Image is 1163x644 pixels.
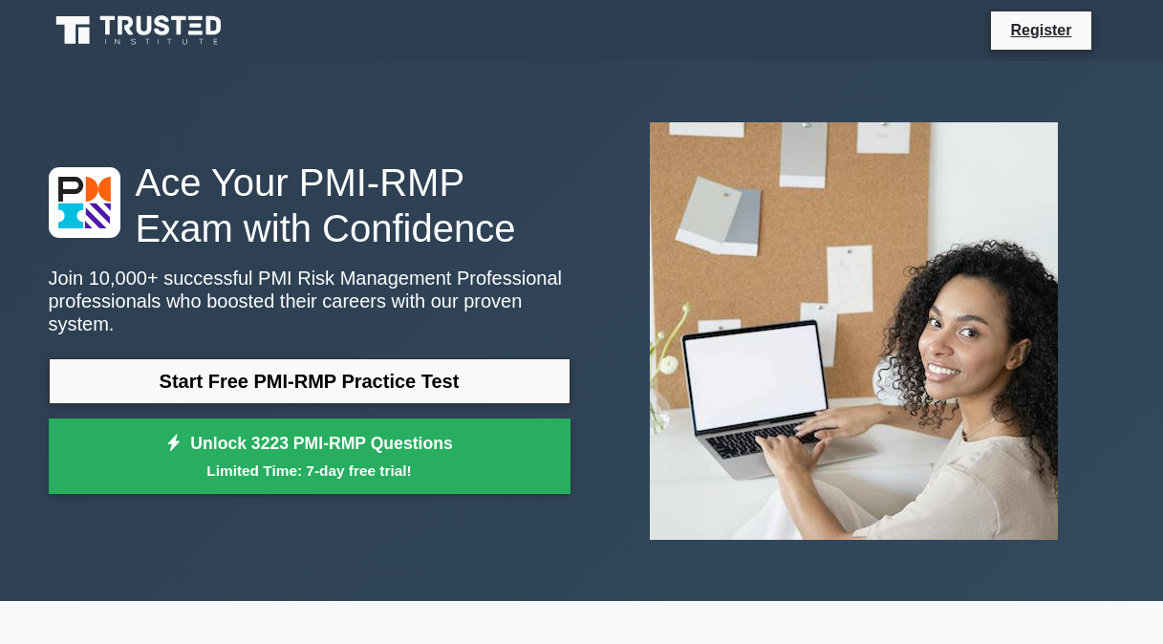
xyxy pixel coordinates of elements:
h1: Ace Your PMI-RMP Exam with Confidence [49,160,571,251]
p: Join 10,000+ successful PMI Risk Management Professional professionals who boosted their careers ... [49,267,571,335]
small: Limited Time: 7-day free trial! [73,460,547,482]
a: Unlock 3223 PMI-RMP QuestionsLimited Time: 7-day free trial! [49,419,571,495]
a: Register [999,18,1083,42]
a: Start Free PMI-RMP Practice Test [49,358,571,404]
